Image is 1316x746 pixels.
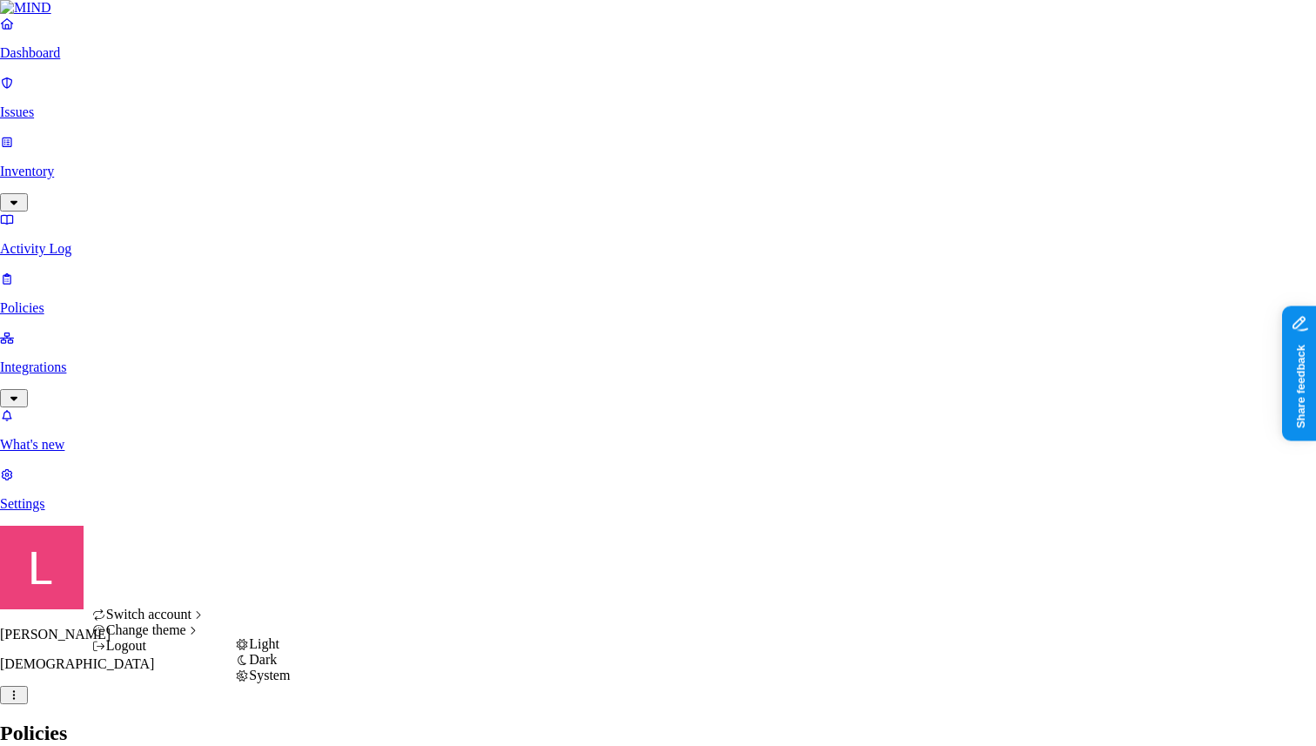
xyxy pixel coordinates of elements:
[106,607,191,622] span: Switch account
[249,668,290,682] span: System
[106,622,186,637] span: Change theme
[249,636,279,651] span: Light
[92,638,206,654] div: Logout
[249,652,277,667] span: Dark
